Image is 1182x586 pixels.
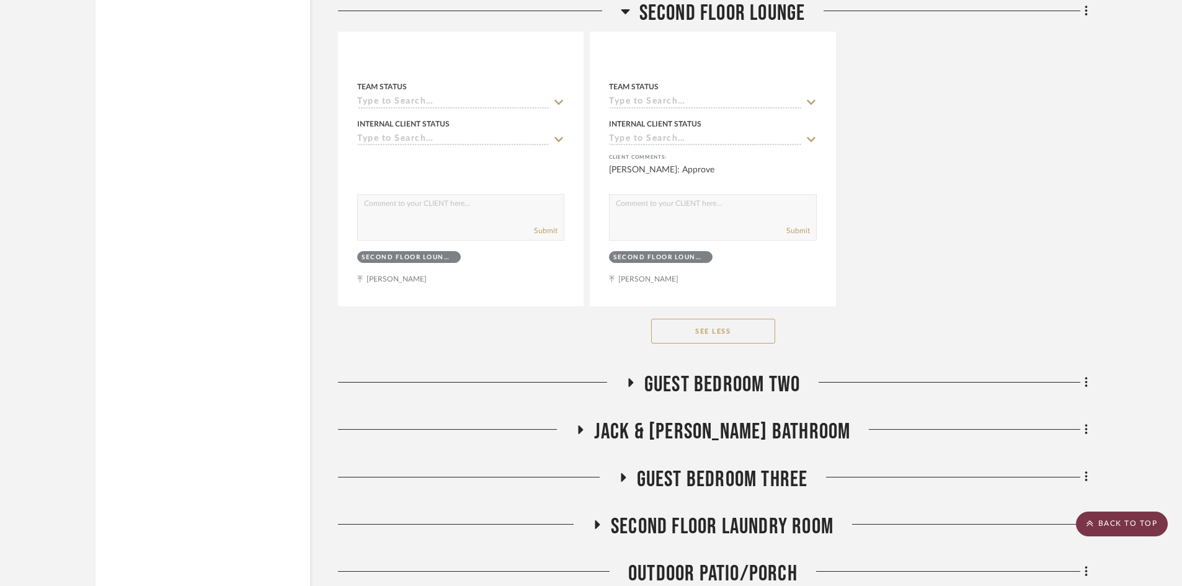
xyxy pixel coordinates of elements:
button: Submit [786,225,810,236]
scroll-to-top-button: BACK TO TOP [1076,512,1168,536]
span: Jack & [PERSON_NAME] Bathroom [594,419,851,445]
input: Type to Search… [609,134,801,146]
button: See Less [651,319,775,344]
div: Second Floor Lounge [613,253,705,262]
span: Guest Bedroom Two [644,371,800,398]
button: Submit [534,225,558,236]
span: Guest Bedroom Three [637,466,808,493]
div: Internal Client Status [357,118,450,130]
input: Type to Search… [609,97,801,109]
div: Internal Client Status [609,118,701,130]
div: Second Floor Lounge [362,253,453,262]
span: Second Floor Laundry Room [611,513,833,540]
div: Team Status [357,81,407,92]
input: Type to Search… [357,97,549,109]
div: [PERSON_NAME]: Approve [609,164,816,189]
div: Team Status [609,81,659,92]
input: Type to Search… [357,134,549,146]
